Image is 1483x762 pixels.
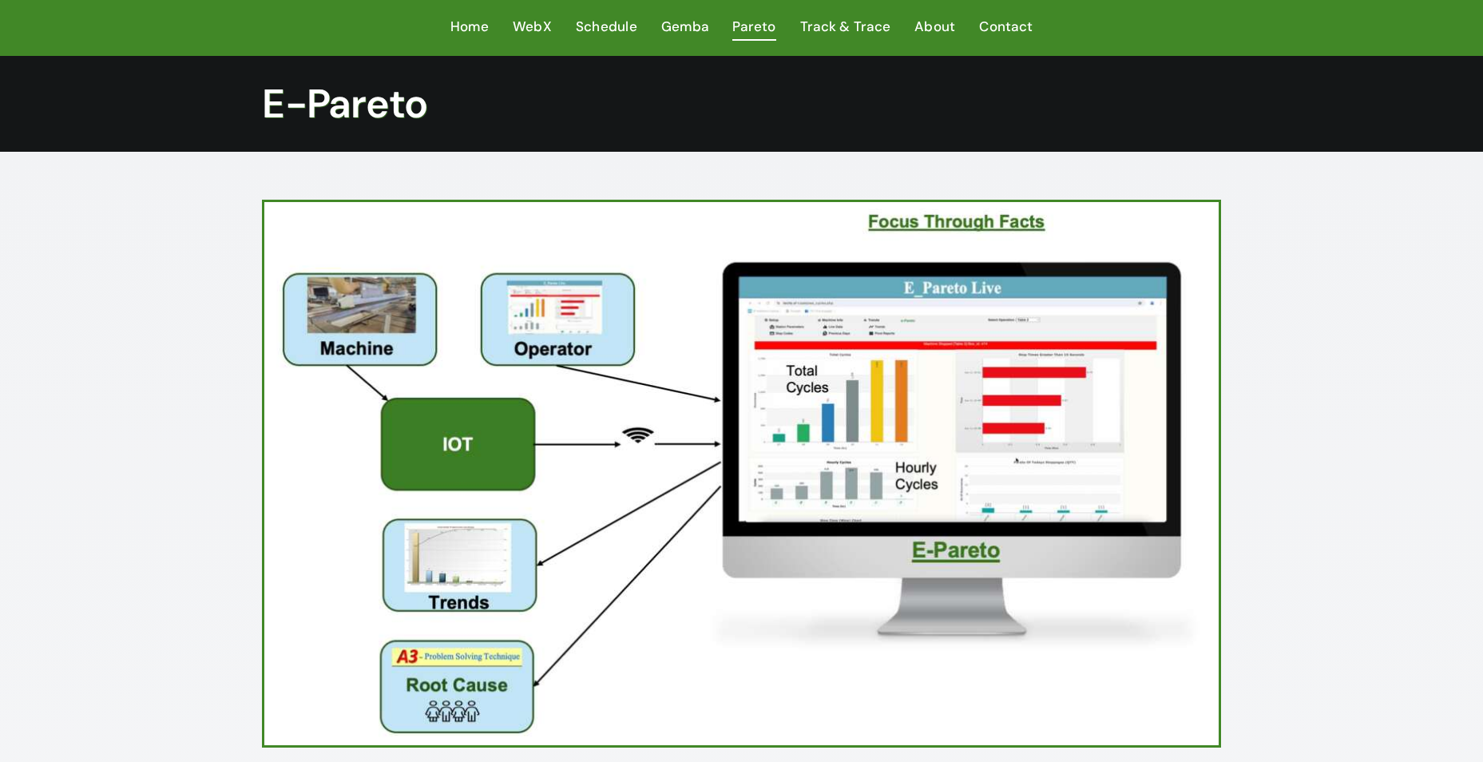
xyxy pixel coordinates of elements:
span: Home [450,15,489,38]
a: WebX [513,15,552,40]
span: Track & Trace [800,15,890,38]
img: E-Pareto [264,202,1218,745]
a: Pareto [732,15,776,40]
span: Pareto [732,15,776,38]
span: About [914,15,955,38]
a: Home [450,15,489,40]
span: Contact [979,15,1033,38]
span: Gemba [661,15,708,38]
span: WebX [513,15,552,38]
a: Gemba [661,15,708,40]
a: About [914,15,955,40]
a: Contact [979,15,1033,40]
a: Track & Trace [800,15,890,40]
a: Schedule [576,15,637,40]
h1: E-Pareto [262,80,1220,128]
span: Schedule [576,15,637,38]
